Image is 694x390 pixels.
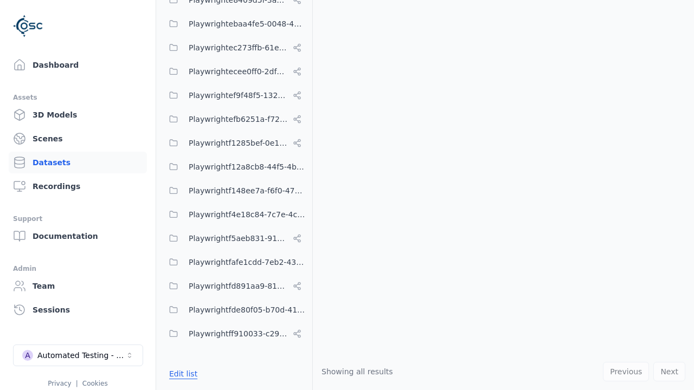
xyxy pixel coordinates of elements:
[13,344,143,366] button: Select a workspace
[163,251,306,273] button: Playwrightfafe1cdd-7eb2-4390-bfe1-ed4773ecffac
[13,91,143,104] div: Assets
[163,37,306,58] button: Playwrightec273ffb-61ea-45e5-a16f-f2326c02251a
[22,350,33,361] div: A
[9,275,147,297] a: Team
[9,128,147,149] a: Scenes
[189,327,288,340] span: Playwrightff910033-c297-413c-9627-78f34a067480
[189,113,288,126] span: Playwrightefb6251a-f72e-4cb7-bc11-185fbdc8734c
[82,380,108,387] a: Cookies
[189,279,288,292] span: Playwrightfd891aa9-817c-4b53-b4a5-239ad8786b13
[9,175,147,197] a: Recordings
[189,160,306,173] span: Playwrightf12a8cb8-44f5-4bf0-b292-721ddd8e7e42
[163,132,306,154] button: Playwrightf1285bef-0e1f-4916-a3c2-d80ed4e692e1
[163,299,306,321] button: Playwrightfde80f05-b70d-4104-ad1c-b71865a0eedf
[9,152,147,173] a: Datasets
[163,61,306,82] button: Playwrightecee0ff0-2df5-41ca-bc9d-ef70750fb77f
[163,364,204,383] button: Edit list
[189,89,288,102] span: Playwrightef9f48f5-132c-420e-ba19-65a3bd8c2253
[163,275,306,297] button: Playwrightfd891aa9-817c-4b53-b4a5-239ad8786b13
[163,13,306,35] button: Playwrightebaa4fe5-0048-4b3d-873e-b2fbc8fb818f
[13,11,43,41] img: Logo
[163,204,306,225] button: Playwrightf4e18c84-7c7e-4c28-bfa4-7be69262452c
[189,41,288,54] span: Playwrightec273ffb-61ea-45e5-a16f-f2326c02251a
[9,299,147,321] a: Sessions
[13,262,143,275] div: Admin
[189,184,306,197] span: Playwrightf148ee7a-f6f0-478b-8659-42bd4a5eac88
[189,17,306,30] span: Playwrightebaa4fe5-0048-4b3d-873e-b2fbc8fb818f
[189,136,288,149] span: Playwrightf1285bef-0e1f-4916-a3c2-d80ed4e692e1
[9,225,147,247] a: Documentation
[163,227,306,249] button: Playwrightf5aeb831-9105-46b5-9a9b-c943ac435ad3
[322,367,393,376] span: Showing all results
[189,208,306,221] span: Playwrightf4e18c84-7c7e-4c28-bfa4-7be69262452c
[189,256,306,269] span: Playwrightfafe1cdd-7eb2-4390-bfe1-ed4773ecffac
[48,380,71,387] a: Privacy
[163,323,306,344] button: Playwrightff910033-c297-413c-9627-78f34a067480
[163,180,306,201] button: Playwrightf148ee7a-f6f0-478b-8659-42bd4a5eac88
[163,156,306,178] button: Playwrightf12a8cb8-44f5-4bf0-b292-721ddd8e7e42
[9,104,147,126] a: 3D Models
[9,54,147,76] a: Dashboard
[189,303,306,316] span: Playwrightfde80f05-b70d-4104-ad1c-b71865a0eedf
[76,380,78,387] span: |
[189,232,288,245] span: Playwrightf5aeb831-9105-46b5-9a9b-c943ac435ad3
[37,350,125,361] div: Automated Testing - Playwright
[13,212,143,225] div: Support
[163,84,306,106] button: Playwrightef9f48f5-132c-420e-ba19-65a3bd8c2253
[189,65,288,78] span: Playwrightecee0ff0-2df5-41ca-bc9d-ef70750fb77f
[163,108,306,130] button: Playwrightefb6251a-f72e-4cb7-bc11-185fbdc8734c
